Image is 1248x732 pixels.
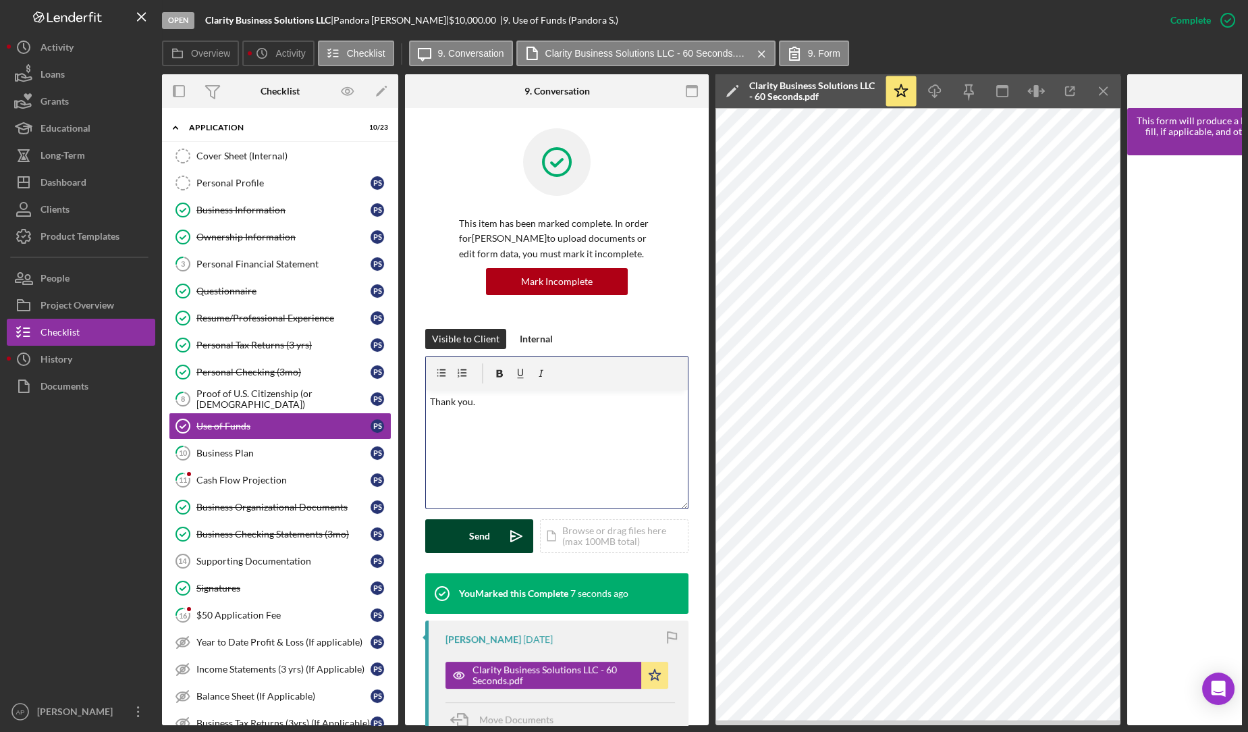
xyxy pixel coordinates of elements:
div: Use of Funds [196,421,371,432]
div: | [205,15,333,26]
div: Open Intercom Messenger [1202,673,1235,705]
label: Activity [275,48,305,59]
div: Visible to Client [432,329,499,349]
a: Cover Sheet (Internal) [169,142,391,169]
div: Activity [40,34,74,64]
button: Dashboard [7,169,155,196]
div: Pandora [PERSON_NAME] | [333,15,449,26]
a: Grants [7,88,155,115]
a: Personal ProfilePS [169,169,391,197]
div: History [40,346,72,376]
a: 14Supporting DocumentationPS [169,548,391,575]
a: Educational [7,115,155,142]
span: Move Documents [479,714,553,725]
a: Checklist [7,319,155,346]
div: P S [371,662,384,676]
b: Clarity Business Solutions LLC [205,14,331,26]
div: Mark Incomplete [521,268,593,295]
div: Supporting Documentation [196,556,371,567]
div: Documents [40,373,88,403]
button: Clarity Business Solutions LLC - 60 Seconds.pdf [445,662,668,689]
button: People [7,265,155,292]
a: Product Templates [7,223,155,250]
div: 10 / 23 [364,124,388,132]
div: Personal Profile [196,178,371,188]
text: AP [16,708,25,716]
div: Business Information [196,205,371,215]
div: Personal Checking (3mo) [196,367,371,377]
tspan: 10 [179,448,188,457]
a: Resume/Professional ExperiencePS [169,305,391,332]
div: $10,000.00 [449,15,500,26]
button: Mark Incomplete [486,268,628,295]
div: P S [371,500,384,514]
div: Internal [520,329,553,349]
button: Clients [7,196,155,223]
label: Checklist [347,48,385,59]
button: Documents [7,373,155,400]
button: Visible to Client [425,329,506,349]
time: 2025-08-18 21:43 [570,588,628,599]
div: P S [371,581,384,595]
button: Clarity Business Solutions LLC - 60 Seconds.pdf [516,41,776,66]
div: Business Checking Statements (3mo) [196,529,371,540]
div: P S [371,203,384,217]
button: Activity [7,34,155,61]
button: Loans [7,61,155,88]
div: P S [371,635,384,649]
div: P S [371,554,384,568]
div: Send [469,519,490,553]
div: Checklist [261,86,300,97]
button: Complete [1157,7,1241,34]
div: Application [189,124,354,132]
button: AP[PERSON_NAME] [7,698,155,725]
div: Grants [40,88,69,118]
p: Thank you. [430,394,684,409]
div: P S [371,716,384,730]
div: Product Templates [40,223,119,253]
button: Project Overview [7,292,155,319]
tspan: 16 [179,610,188,619]
div: Personal Financial Statement [196,259,371,269]
a: Year to Date Profit & Loss (If applicable)PS [169,629,391,656]
a: Business InformationPS [169,197,391,224]
div: P S [371,230,384,244]
label: Clarity Business Solutions LLC - 60 Seconds.pdf [545,48,748,59]
button: 9. Conversation [409,41,513,66]
div: P S [371,311,384,325]
div: P S [371,365,384,379]
a: Business Checking Statements (3mo)PS [169,521,391,548]
tspan: 11 [179,475,187,484]
a: 8Proof of U.S. Citizenship (or [DEMOGRAPHIC_DATA])PS [169,386,391,413]
time: 2025-08-15 00:32 [523,634,553,645]
button: Internal [513,329,560,349]
div: [PERSON_NAME] [445,634,521,645]
div: P S [371,176,384,190]
div: Open [162,12,194,29]
tspan: 14 [178,557,187,565]
a: History [7,346,155,373]
button: Overview [162,41,239,66]
div: | 9. Use of Funds (Pandora S.) [500,15,618,26]
div: P S [371,527,384,541]
button: Long-Term [7,142,155,169]
div: P S [371,338,384,352]
div: Loans [40,61,65,91]
div: P S [371,419,384,433]
div: You Marked this Complete [459,588,568,599]
div: P S [371,284,384,298]
a: SignaturesPS [169,575,391,602]
div: Clarity Business Solutions LLC - 60 Seconds.pdf [749,80,877,102]
a: 11Cash Flow ProjectionPS [169,467,391,494]
div: Proof of U.S. Citizenship (or [DEMOGRAPHIC_DATA]) [196,388,371,410]
div: Income Statements (3 yrs) (If Applicable) [196,664,371,675]
div: P S [371,446,384,460]
a: Personal Tax Returns (3 yrs)PS [169,332,391,359]
div: Long-Term [40,142,85,172]
a: Income Statements (3 yrs) (If Applicable)PS [169,656,391,683]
